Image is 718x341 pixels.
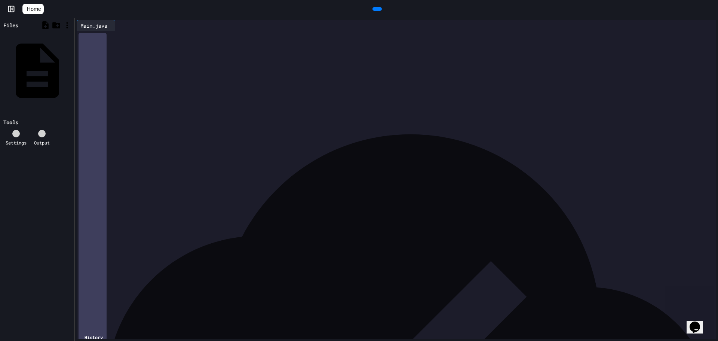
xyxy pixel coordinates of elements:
div: Settings [6,139,27,146]
a: Home [22,4,44,14]
div: Tools [3,118,18,126]
iframe: chat widget [687,311,711,334]
span: Home [27,5,41,13]
div: Main.java [77,22,111,30]
div: Main.java [77,20,115,31]
div: Output [34,139,50,146]
div: Files [3,21,18,29]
